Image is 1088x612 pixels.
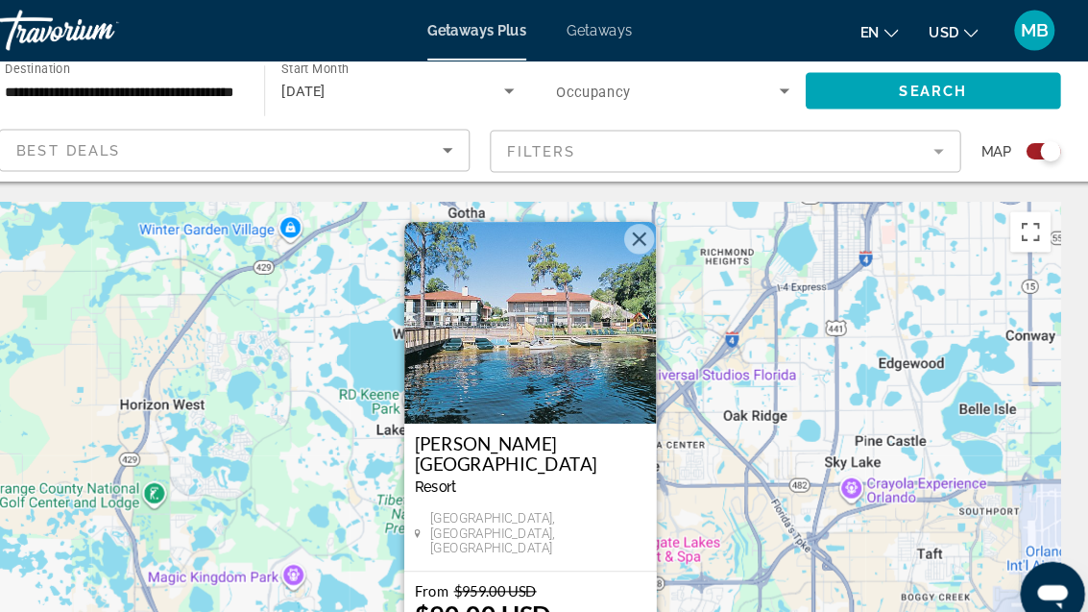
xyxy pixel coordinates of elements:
a: [PERSON_NAME] [GEOGRAPHIC_DATA] [434,413,655,452]
span: Resort [434,456,474,472]
button: Change language [858,16,895,44]
span: [GEOGRAPHIC_DATA], [GEOGRAPHIC_DATA], [GEOGRAPHIC_DATA] [448,486,654,529]
button: Close [634,213,663,242]
p: $90.00 USD [434,571,565,600]
span: en [858,23,877,38]
button: Filter [506,123,955,165]
span: $959.00 USD [471,554,550,571]
a: Getaways Plus [447,21,541,37]
mat-select: Sort by [55,132,471,155]
span: Search [896,79,961,94]
button: User Menu [1000,9,1050,49]
span: From [434,554,467,571]
a: Getaways [579,21,641,37]
span: MB [1011,19,1038,38]
span: Map [974,131,1003,158]
span: USD [924,23,953,38]
img: 1613E01L.jpg [424,211,665,404]
span: Occupancy [569,80,641,95]
span: Destination [44,59,107,72]
iframe: Button to launch messaging window [1011,535,1073,597]
button: Change currency [924,16,971,44]
span: [DATE] [307,79,350,94]
span: Start Month [307,60,372,73]
button: Toggle fullscreen view [1002,202,1040,240]
span: Best Deals [55,135,155,151]
a: Travorium [38,4,230,54]
button: Search [807,69,1050,104]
